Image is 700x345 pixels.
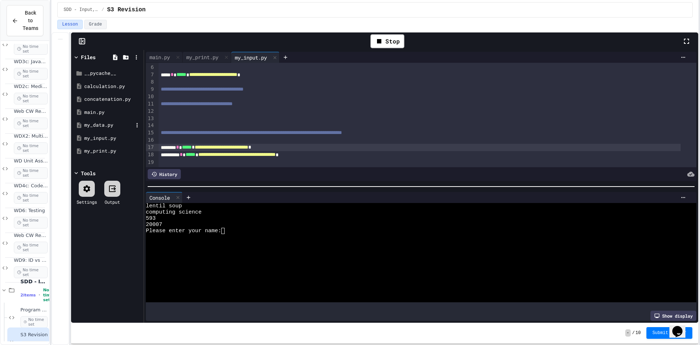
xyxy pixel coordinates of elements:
span: SDD - Input, Output & Simple calculations [20,278,48,285]
div: calculation.py [84,83,141,90]
div: History [148,169,181,179]
span: No time set [14,43,48,55]
div: 18 [146,151,155,158]
span: WD9: ID vs class (& addressing) [14,257,48,264]
div: my_input.py [231,52,280,63]
div: Output [105,199,120,205]
span: S3 Revision [107,5,146,14]
span: Web CW Revision > Environmental Impact [14,108,48,115]
div: Tools [81,169,96,177]
button: Back to Teams [7,5,43,36]
span: S3 Revision [20,332,48,338]
span: WD4c: Code Recap > Copyright Designs & Patents Act [14,183,48,189]
div: 8 [146,78,155,86]
span: No time set [14,167,48,179]
div: Stop [370,34,404,48]
span: No time set [14,192,48,204]
span: 2 items [20,293,36,298]
iframe: chat widget [669,316,693,338]
span: No time set [14,142,48,154]
div: main.py [146,52,183,63]
div: Show display [650,311,696,321]
div: Console [146,194,174,202]
div: 11 [146,100,155,108]
span: WD3c: JavaScript Scholar Example [14,59,48,65]
span: No time set [14,93,48,104]
span: SDD - Input, Output & Simple calculations [63,7,98,13]
div: 15 [146,129,155,137]
button: Grade [84,20,107,29]
button: Submit Answer [646,327,692,339]
span: Submit Answer [652,330,687,336]
div: main.py [146,53,174,61]
span: 20007 [146,222,162,228]
span: No time set [43,288,53,302]
div: concatenation.py [84,96,141,103]
div: Console [146,192,183,203]
span: 10 [635,330,641,336]
span: • [39,292,40,298]
div: my_data.py [84,122,133,129]
span: WD2c: Media (Audio and Video) [14,84,48,90]
div: my_input.py [84,135,141,142]
span: WD6: Testing [14,208,48,214]
span: - [625,329,631,337]
span: Please enter your name: [146,228,221,234]
div: 19 [146,159,155,166]
div: 13 [146,115,155,122]
span: computing science [146,209,202,215]
span: No time set [14,68,48,80]
div: 7 [146,71,155,78]
span: No time set [14,267,48,278]
div: my_print.py [183,52,231,63]
div: __pycache__ [84,70,141,77]
div: 17 [146,144,155,151]
span: Web CW Revision > Security [14,233,48,239]
span: 593 [146,215,156,222]
div: my_input.py [231,54,271,61]
div: Files [81,53,96,61]
div: 14 [146,122,155,129]
div: 10 [146,93,155,100]
div: 12 [146,108,155,115]
div: 6 [146,64,155,71]
span: Back to Teams [23,9,38,32]
div: main.py [84,109,141,116]
div: my_print.py [183,53,222,61]
span: lentil soup [146,203,182,209]
button: Lesson [57,20,82,29]
div: Settings [77,199,97,205]
span: No time set [20,316,48,328]
span: WD Unit Assess > 2024/25 SQA Assignment [14,158,48,164]
span: No time set [14,242,48,253]
span: No time set [14,217,48,229]
span: WDX2: Multipage Movie Franchise [14,133,48,139]
div: my_print.py [84,147,141,155]
div: 9 [146,86,155,93]
span: / [632,330,635,336]
span: No time set [14,118,48,129]
span: Program 1 - Three in, Three out [20,307,48,313]
div: 16 [146,137,155,144]
span: / [101,7,104,13]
